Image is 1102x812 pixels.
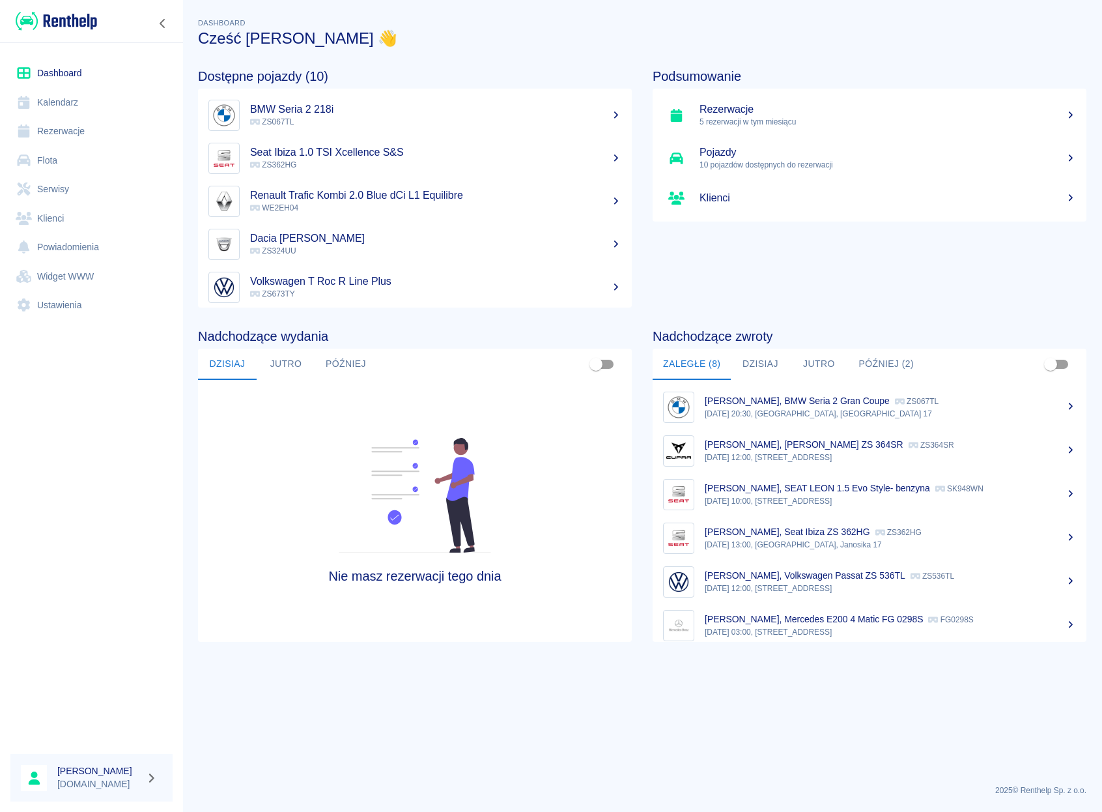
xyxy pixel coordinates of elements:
[10,262,173,291] a: Widget WWW
[666,613,691,638] img: Image
[198,68,632,84] h4: Dostępne pojazdy (10)
[699,146,1076,159] h5: Pojazdy
[250,160,296,169] span: ZS362HG
[705,439,903,450] p: [PERSON_NAME], [PERSON_NAME] ZS 364SR
[10,146,173,175] a: Flota
[705,614,923,624] p: [PERSON_NAME], Mercedes E200 4 Matic FG 0298S
[705,396,890,406] p: [PERSON_NAME], BMW Seria 2 Gran Coupe
[705,626,1076,638] p: [DATE] 03:00, [STREET_ADDRESS]
[10,88,173,117] a: Kalendarz
[666,395,691,420] img: Image
[666,439,691,463] img: Image
[653,603,1086,647] a: Image[PERSON_NAME], Mercedes E200 4 Matic FG 0298S FG0298S[DATE] 03:00, [STREET_ADDRESS]
[935,484,983,493] p: SK948WN
[875,528,922,537] p: ZS362HG
[911,572,954,581] p: ZS536TL
[653,516,1086,560] a: Image[PERSON_NAME], Seat Ibiza ZS 362HG ZS362HG[DATE] 13:00, [GEOGRAPHIC_DATA], Janosika 17
[250,275,621,288] h5: Volkswagen T Roc R Line Plus
[315,349,376,380] button: Później
[212,189,236,214] img: Image
[653,385,1086,429] a: Image[PERSON_NAME], BMW Seria 2 Gran Coupe ZS067TL[DATE] 20:30, [GEOGRAPHIC_DATA], [GEOGRAPHIC_DA...
[666,482,691,507] img: Image
[653,137,1086,180] a: Pojazdy10 pojazdów dostępnych do rezerwacji
[250,232,621,245] h5: Dacia [PERSON_NAME]
[699,103,1076,116] h5: Rezerwacje
[57,777,141,791] p: [DOMAIN_NAME]
[198,180,632,223] a: ImageRenault Trafic Kombi 2.0 Blue dCi L1 Equilibre WE2EH04
[57,764,141,777] h6: [PERSON_NAME]
[928,615,973,624] p: FG0298S
[10,204,173,233] a: Klienci
[705,452,1076,463] p: [DATE] 12:00, [STREET_ADDRESS]
[699,192,1076,205] h5: Klienci
[699,159,1076,171] p: 10 pojazdów dostępnych do rezerwacji
[848,349,924,380] button: Później (2)
[666,570,691,594] img: Image
[705,539,1076,551] p: [DATE] 13:00, [GEOGRAPHIC_DATA], Janosika 17
[198,223,632,266] a: ImageDacia [PERSON_NAME] ZS324UU
[212,232,236,257] img: Image
[584,352,608,377] span: Pokaż przypisane tylko do mnie
[699,116,1076,128] p: 5 rezerwacji w tym miesiącu
[705,408,1076,420] p: [DATE] 20:30, [GEOGRAPHIC_DATA], [GEOGRAPHIC_DATA] 17
[653,472,1086,516] a: Image[PERSON_NAME], SEAT LEON 1.5 Evo Style- benzyna SK948WN[DATE] 10:00, [STREET_ADDRESS]
[250,203,298,212] span: WE2EH04
[705,527,870,537] p: [PERSON_NAME], Seat Ibiza ZS 362HG
[895,397,939,406] p: ZS067TL
[250,289,295,298] span: ZS673TY
[653,94,1086,137] a: Rezerwacje5 rezerwacji w tym miesiącu
[10,233,173,262] a: Powiadomienia
[250,189,621,202] h5: Renault Trafic Kombi 2.0 Blue dCi L1 Equilibre
[331,438,499,553] img: Fleet
[653,68,1086,84] h4: Podsumowanie
[198,328,632,344] h4: Nadchodzące wydania
[653,349,731,380] button: Zaległe (8)
[10,175,173,204] a: Serwisy
[252,568,578,584] h4: Nie masz rezerwacji tego dnia
[653,429,1086,472] a: Image[PERSON_NAME], [PERSON_NAME] ZS 364SR ZS364SR[DATE] 12:00, [STREET_ADDRESS]
[731,349,789,380] button: Dzisiaj
[16,10,97,32] img: Renthelp logo
[198,29,1086,48] h3: Cześć [PERSON_NAME] 👋
[250,103,621,116] h5: BMW Seria 2 218i
[257,349,315,380] button: Jutro
[212,146,236,171] img: Image
[198,266,632,309] a: ImageVolkswagen T Roc R Line Plus ZS673TY
[10,291,173,320] a: Ustawienia
[198,94,632,137] a: ImageBMW Seria 2 218i ZS067TL
[250,246,296,255] span: ZS324UU
[653,560,1086,603] a: Image[PERSON_NAME], Volkswagen Passat ZS 536TL ZS536TL[DATE] 12:00, [STREET_ADDRESS]
[705,495,1076,507] p: [DATE] 10:00, [STREET_ADDRESS]
[653,328,1086,344] h4: Nadchodzące zwroty
[250,146,621,159] h5: Seat Ibiza 1.0 TSI Xcellence S&S
[10,117,173,146] a: Rezerwacje
[212,103,236,128] img: Image
[198,137,632,180] a: ImageSeat Ibiza 1.0 TSI Xcellence S&S ZS362HG
[153,15,173,32] button: Zwiń nawigację
[10,10,97,32] a: Renthelp logo
[10,59,173,88] a: Dashboard
[705,570,905,581] p: [PERSON_NAME], Volkswagen Passat ZS 536TL
[909,441,954,450] p: ZS364SR
[666,526,691,551] img: Image
[705,583,1076,594] p: [DATE] 12:00, [STREET_ADDRESS]
[789,349,848,380] button: Jutro
[198,19,246,27] span: Dashboard
[653,180,1086,216] a: Klienci
[198,785,1086,796] p: 2025 © Renthelp Sp. z o.o.
[212,275,236,300] img: Image
[1038,352,1063,377] span: Pokaż przypisane tylko do mnie
[198,349,257,380] button: Dzisiaj
[250,117,294,126] span: ZS067TL
[705,483,930,493] p: [PERSON_NAME], SEAT LEON 1.5 Evo Style- benzyna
